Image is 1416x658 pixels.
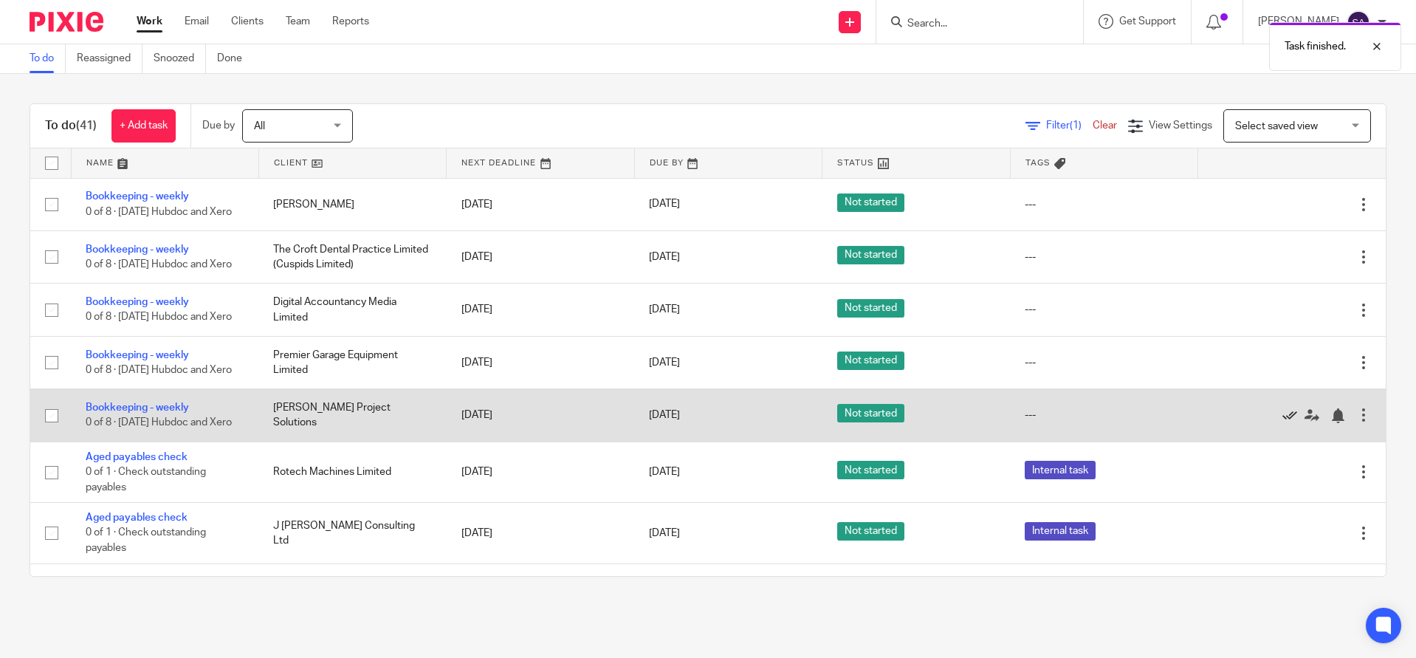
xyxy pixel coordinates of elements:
[45,118,97,134] h1: To do
[86,350,189,360] a: Bookkeeping - weekly
[77,44,142,73] a: Reassigned
[86,402,189,413] a: Bookkeeping - weekly
[1046,120,1093,131] span: Filter
[1347,10,1370,34] img: svg%3E
[1025,197,1183,212] div: ---
[86,467,206,493] span: 0 of 1 · Check outstanding payables
[1025,408,1183,422] div: ---
[447,230,634,283] td: [DATE]
[649,467,680,477] span: [DATE]
[1282,408,1305,422] a: Mark as done
[258,336,446,388] td: Premier Garage Equipment Limited
[447,563,634,616] td: [DATE]
[1025,522,1096,541] span: Internal task
[1149,120,1212,131] span: View Settings
[86,418,232,428] span: 0 of 8 · [DATE] Hubdoc and Xero
[649,528,680,538] span: [DATE]
[258,563,446,616] td: Saadh Limited
[1025,159,1051,167] span: Tags
[76,120,97,131] span: (41)
[447,389,634,442] td: [DATE]
[137,14,162,29] a: Work
[649,304,680,315] span: [DATE]
[86,312,232,323] span: 0 of 8 · [DATE] Hubdoc and Xero
[1235,121,1318,131] span: Select saved view
[649,410,680,420] span: [DATE]
[447,284,634,336] td: [DATE]
[1025,302,1183,317] div: ---
[447,503,634,563] td: [DATE]
[1025,355,1183,370] div: ---
[86,244,189,255] a: Bookkeeping - weekly
[86,528,206,554] span: 0 of 1 · Check outstanding payables
[447,178,634,230] td: [DATE]
[837,246,904,264] span: Not started
[837,299,904,318] span: Not started
[1093,120,1117,131] a: Clear
[258,389,446,442] td: [PERSON_NAME] Project Solutions
[286,14,310,29] a: Team
[86,297,189,307] a: Bookkeeping - weekly
[649,199,680,210] span: [DATE]
[86,452,188,462] a: Aged payables check
[649,252,680,262] span: [DATE]
[217,44,253,73] a: Done
[111,109,176,143] a: + Add task
[258,230,446,283] td: The Croft Dental Practice Limited (Cuspids Limited)
[86,365,232,375] span: 0 of 8 · [DATE] Hubdoc and Xero
[30,12,103,32] img: Pixie
[258,284,446,336] td: Digital Accountancy Media Limited
[649,357,680,368] span: [DATE]
[185,14,209,29] a: Email
[1025,461,1096,479] span: Internal task
[258,503,446,563] td: J [PERSON_NAME] Consulting Ltd
[332,14,369,29] a: Reports
[258,442,446,502] td: Rotech Machines Limited
[837,461,904,479] span: Not started
[1070,120,1082,131] span: (1)
[837,404,904,422] span: Not started
[1025,250,1183,264] div: ---
[202,118,235,133] p: Due by
[86,513,188,523] a: Aged payables check
[447,336,634,388] td: [DATE]
[86,191,189,202] a: Bookkeeping - weekly
[30,44,66,73] a: To do
[837,522,904,541] span: Not started
[837,352,904,370] span: Not started
[231,14,264,29] a: Clients
[258,178,446,230] td: [PERSON_NAME]
[154,44,206,73] a: Snoozed
[1285,39,1346,54] p: Task finished.
[86,207,232,217] span: 0 of 8 · [DATE] Hubdoc and Xero
[254,121,265,131] span: All
[447,442,634,502] td: [DATE]
[837,193,904,212] span: Not started
[86,259,232,270] span: 0 of 8 · [DATE] Hubdoc and Xero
